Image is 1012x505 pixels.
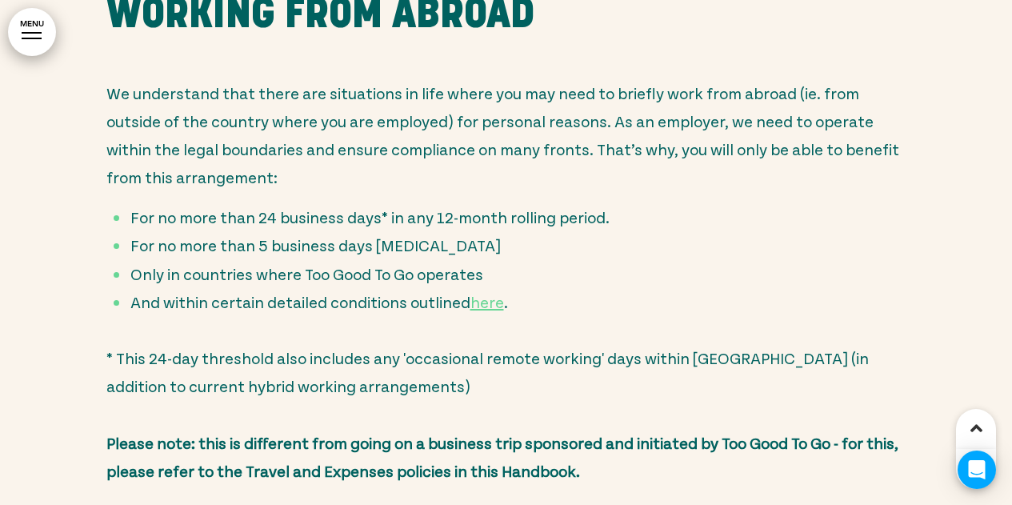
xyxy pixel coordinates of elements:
strong: Please note: this is different from going on a business trip sponsored and initiated by Too Good ... [106,433,898,480]
span: And within certain detailed conditions outlined . [130,292,508,311]
span: For no more than 5 business days [MEDICAL_DATA] [130,235,501,255]
a: here [470,292,504,311]
span: We understand that there are situations in life where you may need to briefly work from abroad (i... [106,83,899,187]
span: * This 24-day threshold also includes any 'occasional remote working' days within [GEOGRAPHIC_DAT... [106,348,869,395]
div: Open Intercom Messenger [958,451,996,489]
span: For no more than 24 business days* in any 12-month rolling period. [130,207,610,226]
span: Only in countries where Too Good To Go operates [130,264,483,283]
a: MENU [8,8,56,56]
